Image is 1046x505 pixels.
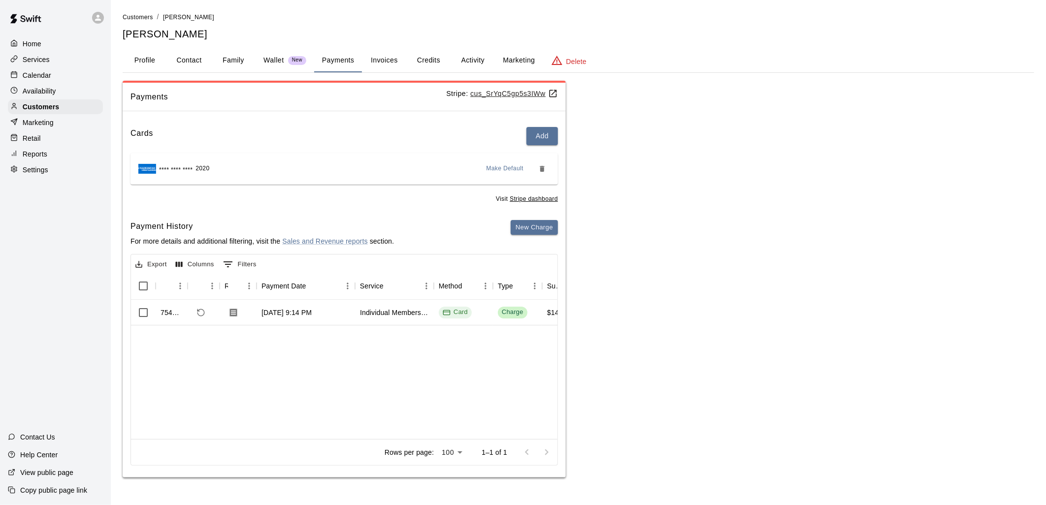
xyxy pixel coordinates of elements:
a: Retail [8,131,103,146]
h6: Payment History [131,220,394,233]
button: Export [133,257,169,272]
a: Availability [8,84,103,98]
button: Menu [173,279,188,293]
button: Sort [513,279,527,293]
p: Retail [23,133,41,143]
button: Sort [161,279,174,293]
p: Customers [23,102,59,112]
div: Aug 13, 2025, 9:14 PM [261,308,312,317]
div: 100 [438,445,466,460]
p: Settings [23,165,48,175]
button: Show filters [221,256,259,272]
p: Help Center [20,450,58,460]
p: Services [23,55,50,64]
div: Id [156,272,188,300]
a: Stripe dashboard [510,195,558,202]
button: Sort [306,279,320,293]
div: Receipt [225,272,228,300]
p: Copy public page link [20,485,87,495]
p: Wallet [263,55,284,65]
span: Customers [123,14,153,21]
h6: Cards [131,127,153,145]
button: Menu [478,279,493,293]
button: Menu [242,279,257,293]
h5: [PERSON_NAME] [123,28,1034,41]
img: Credit card brand logo [138,164,156,174]
a: Services [8,52,103,67]
button: Menu [527,279,542,293]
div: Service [360,272,384,300]
p: Delete [566,57,587,66]
button: New Charge [511,220,558,235]
button: Download Receipt [225,304,242,321]
div: Receipt [220,272,257,300]
a: Marketing [8,115,103,130]
li: / [157,12,159,22]
div: basic tabs example [123,49,1034,72]
button: Activity [451,49,495,72]
div: Subtotal [547,272,563,300]
button: Marketing [495,49,543,72]
button: Menu [205,279,220,293]
div: Card [443,308,468,317]
div: Type [493,272,542,300]
button: Menu [340,279,355,293]
p: Home [23,39,41,49]
a: Settings [8,162,103,177]
div: Charge [502,308,523,317]
span: [PERSON_NAME] [163,14,214,21]
p: Marketing [23,118,54,127]
span: Payments [131,91,446,103]
a: Customers [8,99,103,114]
button: Make Default [483,161,528,177]
a: Reports [8,147,103,161]
button: Payments [314,49,362,72]
a: Calendar [8,68,103,83]
button: Profile [123,49,167,72]
button: Sort [193,279,206,293]
button: Invoices [362,49,406,72]
a: Customers [123,13,153,21]
p: Reports [23,149,47,159]
div: Method [434,272,493,300]
span: Refund payment [193,304,209,321]
div: 754879 [161,308,183,317]
button: Remove [534,161,550,177]
p: For more details and additional filtering, visit the section. [131,236,394,246]
div: Payment Date [261,272,306,300]
div: Refund [188,272,220,300]
button: Sort [462,279,476,293]
p: Availability [23,86,56,96]
a: cus_SrYqC5gp5s3IWw [470,90,558,97]
div: Service [355,272,434,300]
span: New [288,57,306,63]
span: Make Default [487,164,524,174]
div: Individual Membership [360,308,429,317]
button: Sort [228,279,242,293]
nav: breadcrumb [123,12,1034,23]
p: View public page [20,468,73,477]
p: Contact Us [20,432,55,442]
a: Sales and Revenue reports [282,237,367,245]
button: Family [211,49,256,72]
a: Home [8,36,103,51]
button: Add [526,127,558,145]
button: Contact [167,49,211,72]
p: Rows per page: [385,447,434,457]
div: Payment Date [257,272,355,300]
button: Menu [419,279,434,293]
button: Sort [384,279,397,293]
p: 1–1 of 1 [482,447,507,457]
div: Method [439,272,462,300]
